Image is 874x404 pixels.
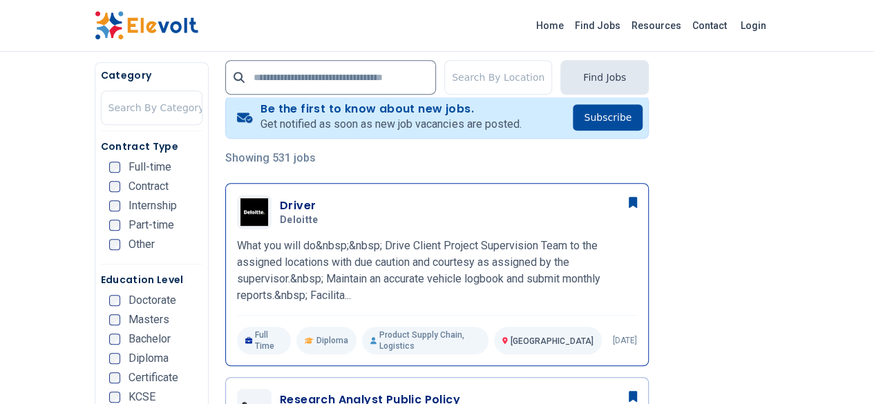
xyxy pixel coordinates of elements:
[237,238,637,304] p: What you will do&nbsp;&nbsp; Drive Client Project Supervision Team to the assigned locations with...
[109,220,120,231] input: Part-time
[280,198,324,214] h3: Driver
[687,15,732,37] a: Contact
[260,102,521,116] h4: Be the first to know about new jobs.
[95,11,198,40] img: Elevolt
[129,181,169,192] span: Contract
[109,314,120,325] input: Masters
[511,336,593,346] span: [GEOGRAPHIC_DATA]
[109,239,120,250] input: Other
[560,60,649,95] button: Find Jobs
[573,104,643,131] button: Subscribe
[101,273,202,287] h5: Education Level
[260,116,521,133] p: Get notified as soon as new job vacancies are posted.
[316,335,348,346] span: Diploma
[129,392,155,403] span: KCSE
[129,314,169,325] span: Masters
[109,162,120,173] input: Full-time
[237,327,291,354] p: Full Time
[225,150,649,166] p: Showing 531 jobs
[129,334,171,345] span: Bachelor
[531,15,569,37] a: Home
[109,334,120,345] input: Bachelor
[613,335,637,346] p: [DATE]
[109,181,120,192] input: Contract
[805,338,874,404] iframe: Chat Widget
[129,353,169,364] span: Diploma
[129,200,177,211] span: Internship
[129,295,176,306] span: Doctorate
[626,15,687,37] a: Resources
[109,372,120,383] input: Certificate
[109,353,120,364] input: Diploma
[240,198,268,226] img: Deloitte
[109,392,120,403] input: KCSE
[129,372,178,383] span: Certificate
[280,214,319,227] span: Deloitte
[237,195,637,354] a: DeloitteDriverDeloitteWhat you will do&nbsp;&nbsp; Drive Client Project Supervision Team to the a...
[129,220,174,231] span: Part-time
[129,162,171,173] span: Full-time
[101,68,202,82] h5: Category
[362,327,488,354] p: Product Supply Chain, Logistics
[109,200,120,211] input: Internship
[101,140,202,153] h5: Contract Type
[732,12,775,39] a: Login
[569,15,626,37] a: Find Jobs
[109,295,120,306] input: Doctorate
[129,239,155,250] span: Other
